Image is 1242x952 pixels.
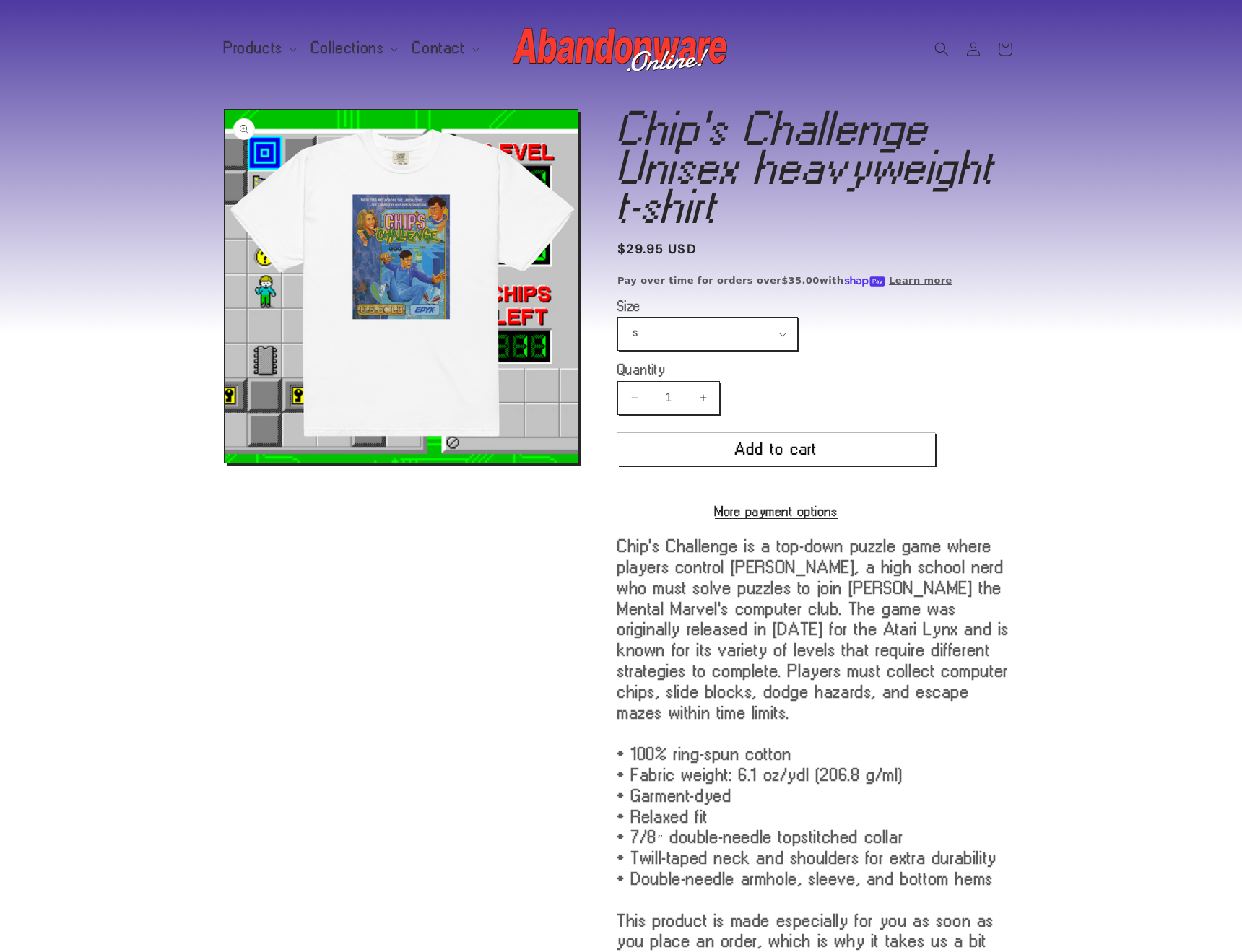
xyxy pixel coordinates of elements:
[926,33,957,65] summary: Search
[617,433,935,466] button: Add to cart
[224,42,283,55] span: Products
[617,362,935,377] label: Quantity
[412,42,465,55] span: Contact
[617,109,1018,226] h1: Chip's Challenge Unisex heavyweight t-shirt
[303,33,404,64] summary: Collections
[513,20,729,78] img: Abandonware
[311,42,385,55] span: Collections
[617,505,935,518] a: More payment options
[404,33,485,64] summary: Contact
[224,109,581,463] media-gallery: Gallery Viewer
[215,33,303,64] summary: Products
[617,240,697,259] span: $29.95 USD
[617,299,935,313] label: Size
[508,14,735,83] a: Abandonware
